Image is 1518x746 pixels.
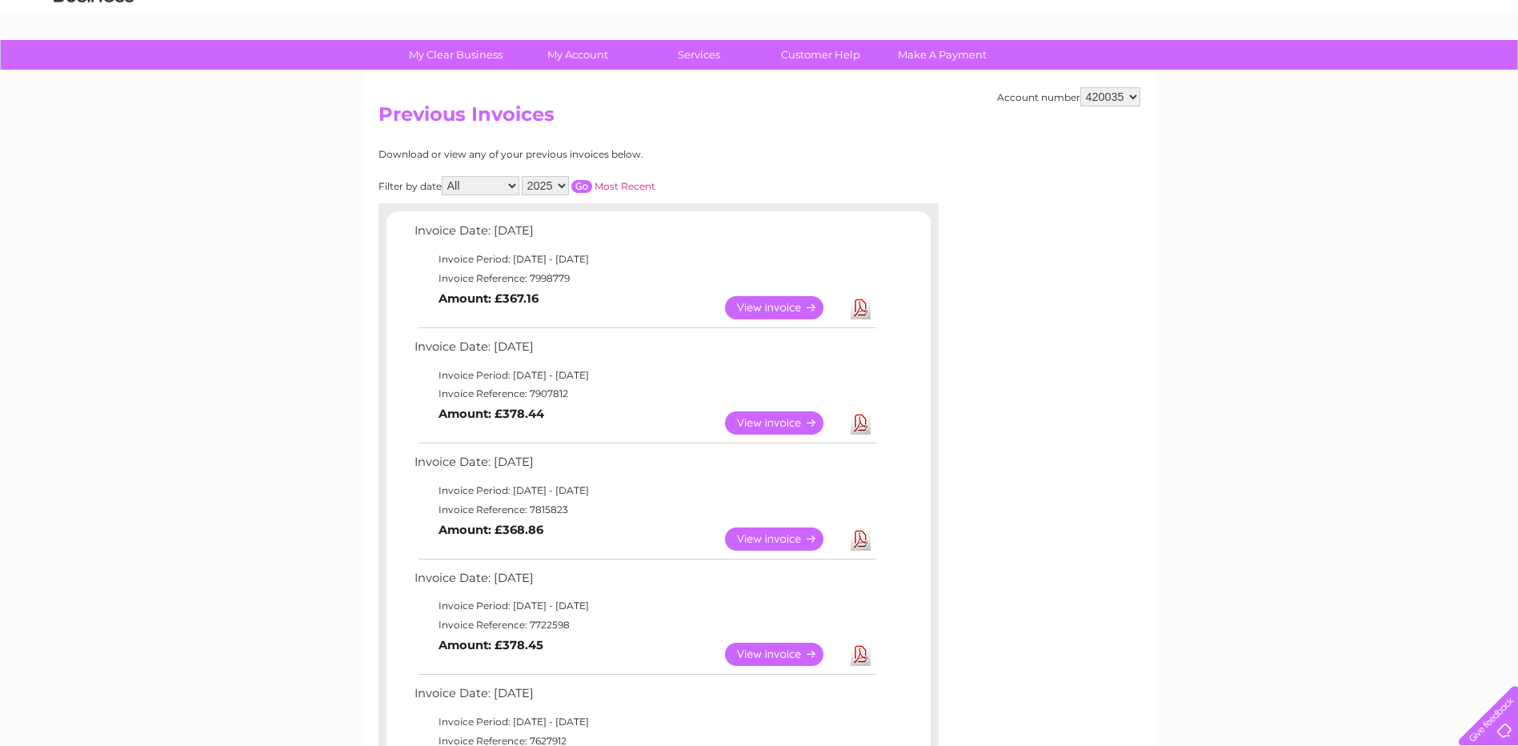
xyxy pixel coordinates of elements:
[511,40,643,70] a: My Account
[851,296,871,319] a: Download
[1276,68,1312,80] a: Energy
[411,481,879,500] td: Invoice Period: [DATE] - [DATE]
[1236,68,1267,80] a: Water
[851,527,871,551] a: Download
[390,40,522,70] a: My Clear Business
[378,149,799,160] div: Download or view any of your previous invoices below.
[439,407,544,421] b: Amount: £378.44
[411,616,879,635] td: Invoice Reference: 7722598
[1465,68,1503,80] a: Log out
[851,411,871,435] a: Download
[725,296,843,319] a: View
[411,683,879,712] td: Invoice Date: [DATE]
[411,269,879,288] td: Invoice Reference: 7998779
[851,643,871,666] a: Download
[725,527,843,551] a: View
[439,291,539,306] b: Amount: £367.16
[876,40,1008,70] a: Make A Payment
[382,9,1138,78] div: Clear Business is a trading name of Verastar Limited (registered in [GEOGRAPHIC_DATA] No. 3667643...
[725,411,843,435] a: View
[1412,68,1451,80] a: Contact
[439,638,543,652] b: Amount: £378.45
[411,500,879,519] td: Invoice Reference: 7815823
[997,87,1140,106] div: Account number
[725,643,843,666] a: View
[1321,68,1369,80] a: Telecoms
[411,451,879,481] td: Invoice Date: [DATE]
[411,336,879,366] td: Invoice Date: [DATE]
[411,568,879,597] td: Invoice Date: [DATE]
[411,384,879,403] td: Invoice Reference: 7907812
[1216,8,1327,28] a: 0333 014 3131
[633,40,765,70] a: Services
[411,220,879,250] td: Invoice Date: [DATE]
[411,250,879,269] td: Invoice Period: [DATE] - [DATE]
[411,366,879,385] td: Invoice Period: [DATE] - [DATE]
[378,103,1140,134] h2: Previous Invoices
[378,176,799,195] div: Filter by date
[439,523,543,537] b: Amount: £368.86
[411,712,879,732] td: Invoice Period: [DATE] - [DATE]
[1379,68,1402,80] a: Blog
[755,40,887,70] a: Customer Help
[53,42,134,90] img: logo.png
[595,180,655,192] a: Most Recent
[411,596,879,616] td: Invoice Period: [DATE] - [DATE]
